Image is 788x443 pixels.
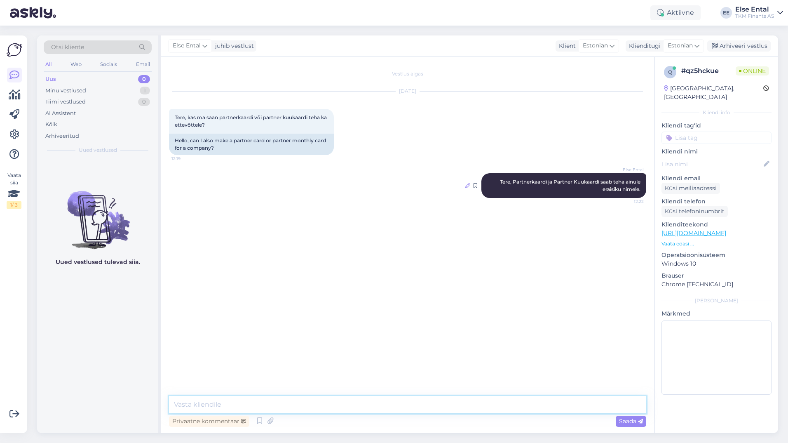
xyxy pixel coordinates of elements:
p: Chrome [TECHNICAL_ID] [661,280,772,289]
div: Kõik [45,120,57,129]
img: Askly Logo [7,42,22,58]
div: [DATE] [169,87,646,95]
p: Kliendi tag'id [661,121,772,130]
div: Küsi meiliaadressi [661,183,720,194]
div: TKM Finants AS [735,13,774,19]
div: Klienditugi [626,42,661,50]
p: Kliendi email [661,174,772,183]
div: Web [69,59,83,70]
div: EE [720,7,732,19]
div: Else Ental [735,6,774,13]
span: Else Ental [173,41,201,50]
span: Tere, Partnerkaardi ja Partner Kuukaardi saab teha ainule eraisiku nimele. [500,179,642,192]
div: Arhiveeri vestlus [707,40,771,52]
div: 1 / 3 [7,201,21,209]
span: Else Ental [613,167,644,173]
div: Hello, can I also make a partner card or partner monthly card for a company? [169,134,334,155]
p: Uued vestlused tulevad siia. [56,258,140,266]
div: 1 [140,87,150,95]
p: Märkmed [661,309,772,318]
span: Online [736,66,769,75]
span: Saada [619,417,643,425]
p: Brauser [661,271,772,280]
input: Lisa nimi [662,160,762,169]
div: All [44,59,53,70]
div: 0 [138,75,150,83]
div: # qz5hckue [681,66,736,76]
div: Aktiivne [650,5,701,20]
p: Vaata edasi ... [661,240,772,247]
div: Küsi telefoninumbrit [661,206,728,217]
div: Privaatne kommentaar [169,416,249,427]
span: Tere, kas ma saan partnerkaardi või partner kuukaardi teha ka ettevõttele? [175,114,328,128]
p: Operatsioonisüsteem [661,251,772,259]
a: Else EntalTKM Finants AS [735,6,783,19]
p: Kliendi telefon [661,197,772,206]
div: Socials [98,59,119,70]
div: [GEOGRAPHIC_DATA], [GEOGRAPHIC_DATA] [664,84,763,101]
p: Klienditeekond [661,220,772,229]
div: Uus [45,75,56,83]
div: AI Assistent [45,109,76,118]
div: Email [134,59,152,70]
span: Estonian [668,41,693,50]
div: 0 [138,98,150,106]
div: Minu vestlused [45,87,86,95]
span: Uued vestlused [79,146,117,154]
img: No chats [37,176,158,250]
input: Lisa tag [661,132,772,144]
div: Vestlus algas [169,70,646,78]
div: juhib vestlust [212,42,254,50]
span: q [668,69,672,75]
div: Tiimi vestlused [45,98,86,106]
span: Otsi kliente [51,43,84,52]
p: Windows 10 [661,259,772,268]
span: 12:22 [613,198,644,205]
a: [URL][DOMAIN_NAME] [661,229,726,237]
div: Arhiveeritud [45,132,79,140]
div: Vaata siia [7,172,21,209]
span: Estonian [583,41,608,50]
div: [PERSON_NAME] [661,297,772,304]
p: Kliendi nimi [661,147,772,156]
span: 12:19 [171,156,202,162]
div: Kliendi info [661,109,772,116]
div: Klient [556,42,576,50]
